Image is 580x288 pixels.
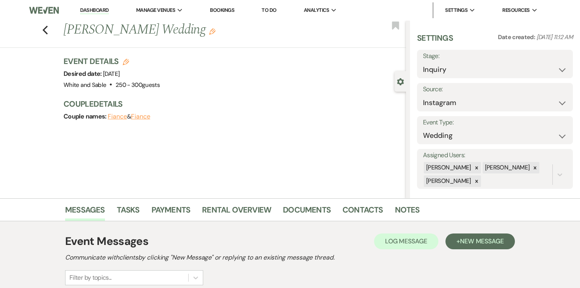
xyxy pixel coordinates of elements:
[210,7,234,13] a: Bookings
[395,203,420,221] a: Notes
[108,113,150,120] span: &
[397,77,404,85] button: Close lead details
[483,162,531,173] div: [PERSON_NAME]
[304,6,329,14] span: Analytics
[283,203,331,221] a: Documents
[65,253,515,262] h2: Communicate with clients by clicking "New Message" or replying to an existing message thread.
[80,7,109,14] a: Dashboard
[202,203,271,221] a: Rental Overview
[131,113,150,120] button: Fiance
[136,6,175,14] span: Manage Venues
[423,117,567,128] label: Event Type:
[64,21,334,40] h1: [PERSON_NAME] Wedding
[116,81,160,89] span: 250 - 300 guests
[417,32,453,50] h3: Settings
[65,233,148,250] h1: Event Messages
[29,2,59,19] img: Weven Logo
[103,70,120,78] span: [DATE]
[64,70,103,78] span: Desired date:
[445,6,468,14] span: Settings
[423,150,567,161] label: Assigned Users:
[64,56,160,67] h3: Event Details
[498,33,537,41] span: Date created:
[64,98,398,109] h3: Couple Details
[445,233,515,249] button: +New Message
[424,162,472,173] div: [PERSON_NAME]
[117,203,140,221] a: Tasks
[423,51,567,62] label: Stage:
[423,84,567,95] label: Source:
[385,237,427,245] span: Log Message
[65,203,105,221] a: Messages
[64,112,108,120] span: Couple names:
[209,28,215,35] button: Edit
[460,237,504,245] span: New Message
[502,6,529,14] span: Resources
[69,273,112,282] div: Filter by topics...
[374,233,438,249] button: Log Message
[108,113,127,120] button: Fiance
[424,175,472,187] div: [PERSON_NAME]
[64,81,106,89] span: White and Sable
[537,33,573,41] span: [DATE] 11:12 AM
[262,7,276,13] a: To Do
[152,203,191,221] a: Payments
[342,203,383,221] a: Contacts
